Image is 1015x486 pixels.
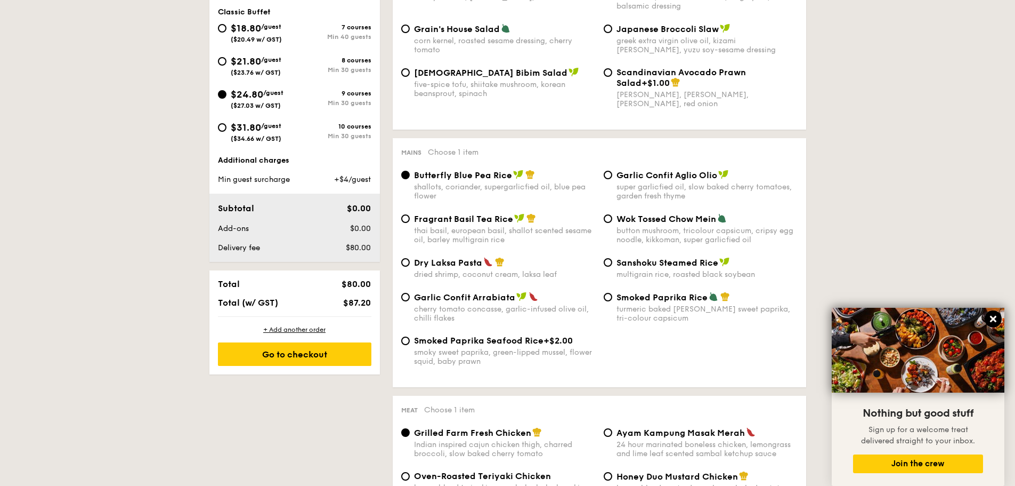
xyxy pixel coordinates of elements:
input: Butterfly Blue Pea Riceshallots, coriander, supergarlicfied oil, blue pea flower [401,171,410,179]
img: DSC07876-Edit02-Large.jpeg [832,308,1004,393]
span: Mains [401,149,421,156]
span: /guest [261,56,281,63]
img: icon-vegan.f8ff3823.svg [569,67,579,77]
img: icon-spicy.37a8142b.svg [746,427,756,437]
input: Smoked Paprika Seafood Rice+$2.00smoky sweet paprika, green-lipped mussel, flower squid, baby prawn [401,337,410,345]
span: Delivery fee [218,243,260,252]
img: icon-vegan.f8ff3823.svg [720,23,730,33]
div: Min 30 guests [295,132,371,140]
img: icon-vegan.f8ff3823.svg [719,257,730,267]
input: $21.80/guest($23.76 w/ GST)8 coursesMin 30 guests [218,57,226,66]
span: Dry Laksa Pasta [414,258,482,268]
input: Oven-Roasted Teriyaki Chickenhouse-blend teriyaki sauce, baby bok choy, king oyster and shiitake ... [401,472,410,481]
span: Min guest surcharge [218,175,290,184]
img: icon-spicy.37a8142b.svg [529,292,538,301]
div: 10 courses [295,123,371,130]
div: [PERSON_NAME], [PERSON_NAME], [PERSON_NAME], red onion [616,90,798,108]
span: Classic Buffet [218,7,271,17]
img: icon-chef-hat.a58ddaea.svg [671,77,680,87]
input: Scandinavian Avocado Prawn Salad+$1.00[PERSON_NAME], [PERSON_NAME], [PERSON_NAME], red onion [604,68,612,77]
div: turmeric baked [PERSON_NAME] sweet paprika, tri-colour capsicum [616,305,798,323]
div: corn kernel, roasted sesame dressing, cherry tomato [414,36,595,54]
span: Choose 1 item [428,148,478,157]
span: $31.80 [231,122,261,133]
span: Smoked Paprika Rice [616,292,708,302]
span: ($20.49 w/ GST) [231,36,282,43]
div: cherry tomato concasse, garlic-infused olive oil, chilli flakes [414,305,595,323]
div: 7 courses [295,23,371,31]
span: $24.80 [231,89,263,100]
img: icon-vegetarian.fe4039eb.svg [501,23,510,33]
span: Japanese Broccoli Slaw [616,24,719,34]
input: $24.80/guest($27.03 w/ GST)9 coursesMin 30 guests [218,90,226,99]
span: $0.00 [350,224,371,233]
span: +$4/guest [334,175,371,184]
span: Grain's House Salad [414,24,500,34]
div: button mushroom, tricolour capsicum, cripsy egg noodle, kikkoman, super garlicfied oil [616,226,798,244]
div: 9 courses [295,90,371,97]
span: $0.00 [347,203,371,213]
div: Min 40 guests [295,33,371,41]
input: $18.80/guest($20.49 w/ GST)7 coursesMin 40 guests [218,24,226,33]
input: Honey Duo Mustard Chickenhouse-blend mustard, maple soy baked potato, parsley [604,472,612,481]
span: $80.00 [346,243,371,252]
span: Garlic Confit Arrabiata [414,292,515,302]
input: Fragrant Basil Tea Ricethai basil, european basil, shallot scented sesame oil, barley multigrain ... [401,214,410,223]
span: $18.80 [231,22,261,34]
span: ($34.66 w/ GST) [231,135,281,142]
span: Meat [401,407,418,414]
span: Choose 1 item [424,405,475,415]
img: icon-vegetarian.fe4039eb.svg [709,292,718,301]
img: icon-vegan.f8ff3823.svg [513,170,524,179]
span: Sign up for a welcome treat delivered straight to your inbox. [861,425,975,445]
div: dried shrimp, coconut cream, laksa leaf [414,270,595,279]
img: icon-vegan.f8ff3823.svg [718,170,729,179]
div: shallots, coriander, supergarlicfied oil, blue pea flower [414,182,595,201]
div: 24 hour marinated boneless chicken, lemongrass and lime leaf scented sambal ketchup sauce [616,440,798,458]
div: multigrain rice, roasted black soybean [616,270,798,279]
img: icon-chef-hat.a58ddaea.svg [532,427,542,437]
img: icon-vegan.f8ff3823.svg [514,213,525,223]
input: [DEMOGRAPHIC_DATA] Bibim Saladfive-spice tofu, shiitake mushroom, korean beansprout, spinach [401,68,410,77]
span: $80.00 [342,279,371,289]
span: Butterfly Blue Pea Rice [414,170,512,180]
div: super garlicfied oil, slow baked cherry tomatoes, garden fresh thyme [616,182,798,201]
img: icon-chef-hat.a58ddaea.svg [739,471,749,481]
span: Total [218,279,240,289]
div: 8 courses [295,57,371,64]
img: icon-chef-hat.a58ddaea.svg [525,170,535,179]
div: smoky sweet paprika, green-lipped mussel, flower squid, baby prawn [414,348,595,366]
span: Add-ons [218,224,249,233]
input: Garlic Confit Aglio Oliosuper garlicfied oil, slow baked cherry tomatoes, garden fresh thyme [604,171,612,179]
span: Ayam Kampung Masak Merah [616,428,745,438]
span: Total (w/ GST) [218,298,278,308]
input: $31.80/guest($34.66 w/ GST)10 coursesMin 30 guests [218,123,226,132]
input: Ayam Kampung Masak Merah24 hour marinated boneless chicken, lemongrass and lime leaf scented samb... [604,428,612,437]
span: +$1.00 [642,78,670,88]
div: greek extra virgin olive oil, kizami [PERSON_NAME], yuzu soy-sesame dressing [616,36,798,54]
span: +$2.00 [543,336,573,346]
span: /guest [263,89,283,97]
span: Fragrant Basil Tea Rice [414,214,513,224]
input: Garlic Confit Arrabiatacherry tomato concasse, garlic-infused olive oil, chilli flakes [401,293,410,301]
span: Nothing but good stuff [863,407,973,420]
span: /guest [261,122,281,130]
input: Japanese Broccoli Slawgreek extra virgin olive oil, kizami [PERSON_NAME], yuzu soy-sesame dressing [604,25,612,33]
span: Scandinavian Avocado Prawn Salad [616,67,746,88]
input: Wok Tossed Chow Meinbutton mushroom, tricolour capsicum, cripsy egg noodle, kikkoman, super garli... [604,214,612,223]
span: Garlic Confit Aglio Olio [616,170,717,180]
input: Grain's House Saladcorn kernel, roasted sesame dressing, cherry tomato [401,25,410,33]
span: Subtotal [218,203,254,213]
span: Sanshoku Steamed Rice [616,258,718,268]
input: Sanshoku Steamed Ricemultigrain rice, roasted black soybean [604,258,612,267]
span: Oven-Roasted Teriyaki Chicken [414,471,551,481]
span: Honey Duo Mustard Chicken [616,472,738,482]
span: Grilled Farm Fresh Chicken [414,428,531,438]
div: Indian inspired cajun chicken thigh, charred broccoli, slow baked cherry tomato [414,440,595,458]
img: icon-vegetarian.fe4039eb.svg [717,213,727,223]
img: icon-chef-hat.a58ddaea.svg [720,292,730,301]
div: Min 30 guests [295,66,371,74]
img: icon-spicy.37a8142b.svg [483,257,493,267]
div: Additional charges [218,155,371,166]
div: + Add another order [218,325,371,334]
